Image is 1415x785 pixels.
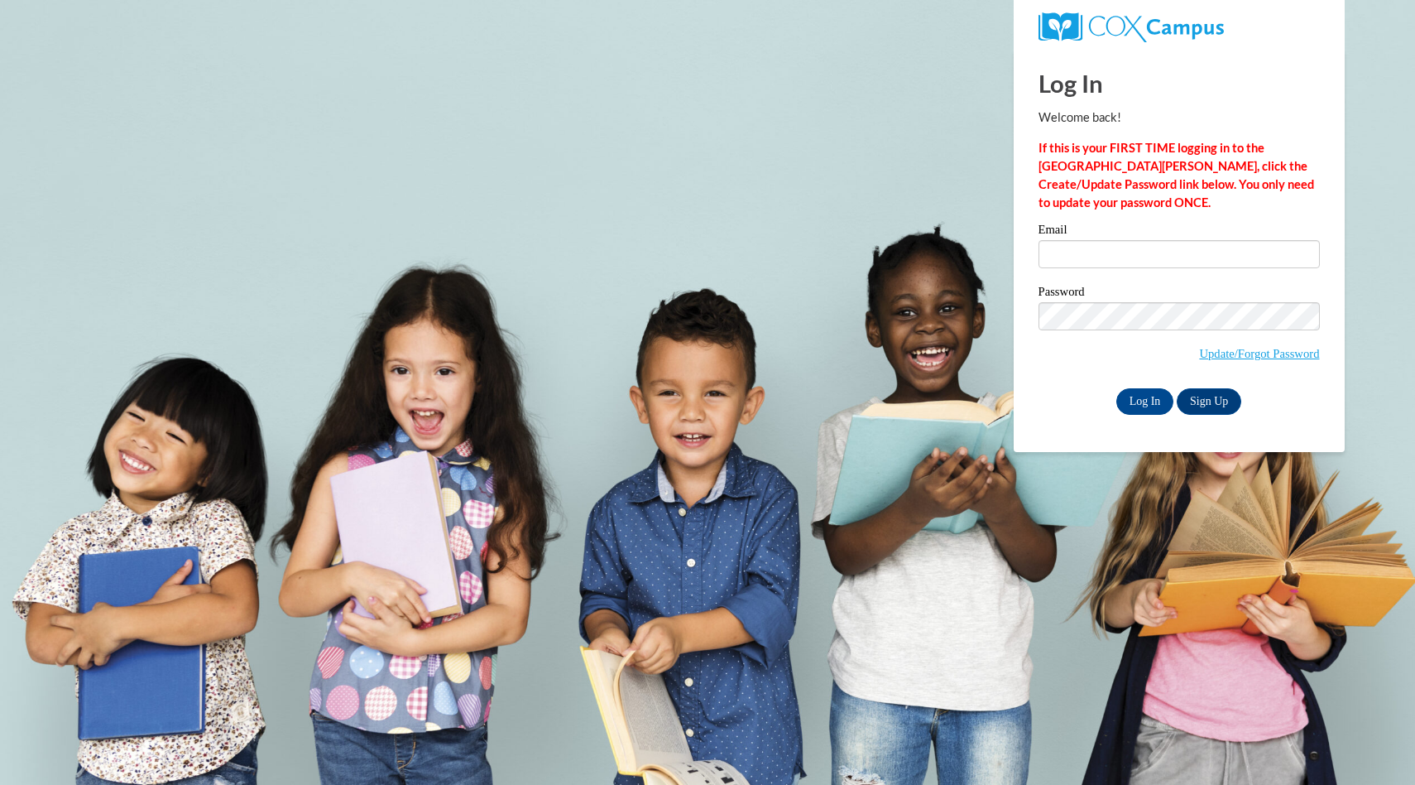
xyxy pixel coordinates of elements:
[1177,388,1241,415] a: Sign Up
[1038,286,1320,302] label: Password
[1199,347,1319,360] a: Update/Forgot Password
[1038,12,1320,42] a: COX Campus
[1038,141,1314,209] strong: If this is your FIRST TIME logging in to the [GEOGRAPHIC_DATA][PERSON_NAME], click the Create/Upd...
[1038,12,1224,42] img: COX Campus
[1116,388,1174,415] input: Log In
[1038,66,1320,100] h1: Log In
[1038,224,1320,240] label: Email
[1038,108,1320,127] p: Welcome back!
